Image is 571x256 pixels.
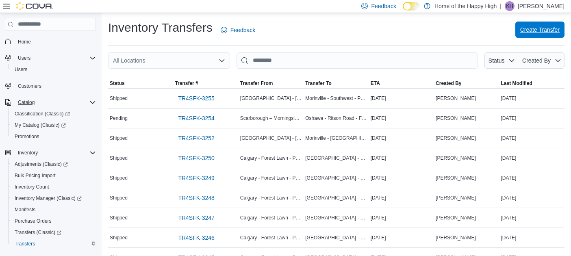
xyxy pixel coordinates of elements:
span: Manifests [15,206,35,213]
button: Users [2,52,99,64]
span: Feedback [371,2,396,10]
span: [GEOGRAPHIC_DATA] - Fire & Flower [305,155,367,161]
a: Adjustments (Classic) [11,159,71,169]
a: Transfers (Classic) [8,227,99,238]
span: [PERSON_NAME] [436,175,476,181]
span: Users [15,53,96,63]
span: Home [18,39,31,45]
span: Inventory Manager (Classic) [11,193,96,203]
button: Purchase Orders [8,215,99,227]
div: [DATE] [369,113,434,123]
div: [DATE] [499,233,564,243]
span: Scarborough – Morningside - Friendly Stranger [240,115,302,121]
div: [DATE] [369,173,434,183]
span: Transfers (Classic) [11,228,96,237]
span: Calgary - Forest Lawn - Prairie Records [240,155,302,161]
span: TR4SFK-3247 [178,214,214,222]
button: Manifests [8,204,99,215]
a: TR4SFK-3248 [175,190,217,206]
span: Users [18,55,30,61]
span: [GEOGRAPHIC_DATA] - Fire & Flower [305,234,367,241]
a: Manifests [11,205,39,215]
span: Calgary - Forest Lawn - Prairie Records [240,234,302,241]
a: TR4SFK-3247 [175,210,217,226]
span: Transfer To [305,80,331,87]
span: Inventory Manager (Classic) [15,195,82,202]
span: Shipped [110,135,128,141]
span: KH [506,1,513,11]
span: Purchase Orders [11,216,96,226]
span: Adjustments (Classic) [11,159,96,169]
a: TR4SFK-3254 [175,110,217,126]
span: Morinville - Southwest - Pop's Cannabis [305,95,367,102]
span: Inventory [15,148,96,158]
a: TR4SFK-3255 [175,90,217,106]
span: [GEOGRAPHIC_DATA] - Fire & Flower [305,175,367,181]
input: This is a search bar. After typing your query, hit enter to filter the results lower in the page. [237,52,478,69]
a: Purchase Orders [11,216,55,226]
div: [DATE] [499,93,564,103]
button: Create Transfer [515,22,564,38]
span: Create Transfer [520,26,560,34]
span: [PERSON_NAME] [436,195,476,201]
button: ETA [369,78,434,88]
span: TR4SFK-3250 [178,154,214,162]
button: Inventory Count [8,181,99,193]
button: Bulk Pricing Import [8,170,99,181]
button: Last Modified [499,78,564,88]
button: Open list of options [219,57,225,64]
span: My Catalog (Classic) [15,122,66,128]
span: [GEOGRAPHIC_DATA] - [GEOGRAPHIC_DATA] - Pop's Cannabis [240,135,302,141]
button: Promotions [8,131,99,142]
a: Transfers [11,239,38,249]
input: Dark Mode [403,2,420,11]
a: Bulk Pricing Import [11,171,59,180]
a: Feedback [217,22,258,38]
span: Shipped [110,195,128,201]
span: Pending [110,115,128,121]
button: Catalog [15,98,38,107]
span: Transfers (Classic) [15,229,61,236]
span: Inventory Count [11,182,96,192]
span: Bulk Pricing Import [11,171,96,180]
a: TR4SFK-3246 [175,230,217,246]
span: Classification (Classic) [15,111,70,117]
span: Transfers [15,241,35,247]
span: Customers [15,81,96,91]
p: Home of the Happy High [434,1,497,11]
span: Morinville - [GEOGRAPHIC_DATA][PERSON_NAME] - [GEOGRAPHIC_DATA] [305,135,367,141]
span: Oshawa - Ritson Road - Friendly Stranger [305,115,367,121]
span: Manifests [11,205,96,215]
a: My Catalog (Classic) [11,120,69,130]
div: [DATE] [369,193,434,203]
span: ETA [371,80,380,87]
a: My Catalog (Classic) [8,119,99,131]
span: Shipped [110,95,128,102]
div: [DATE] [499,173,564,183]
span: TR4SFK-3252 [178,134,214,142]
h1: Inventory Transfers [108,20,213,36]
span: [PERSON_NAME] [436,135,476,141]
a: TR4SFK-3249 [175,170,217,186]
button: Transfer From [239,78,304,88]
span: Inventory [18,150,38,156]
span: Transfer # [175,80,198,87]
a: Transfers (Classic) [11,228,65,237]
span: Last Modified [501,80,532,87]
span: TR4SFK-3248 [178,194,214,202]
button: Users [15,53,34,63]
span: TR4SFK-3254 [178,114,214,122]
a: Classification (Classic) [11,109,73,119]
span: My Catalog (Classic) [11,120,96,130]
span: [PERSON_NAME] [436,95,476,102]
button: Transfers [8,238,99,249]
button: Users [8,64,99,75]
button: Created By [518,52,564,69]
span: Shipped [110,215,128,221]
span: Customers [18,83,41,89]
span: Status [110,80,125,87]
span: Shipped [110,175,128,181]
span: [GEOGRAPHIC_DATA] - [GEOGRAPHIC_DATA] - Pop's Cannabis [240,95,302,102]
div: [DATE] [499,153,564,163]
